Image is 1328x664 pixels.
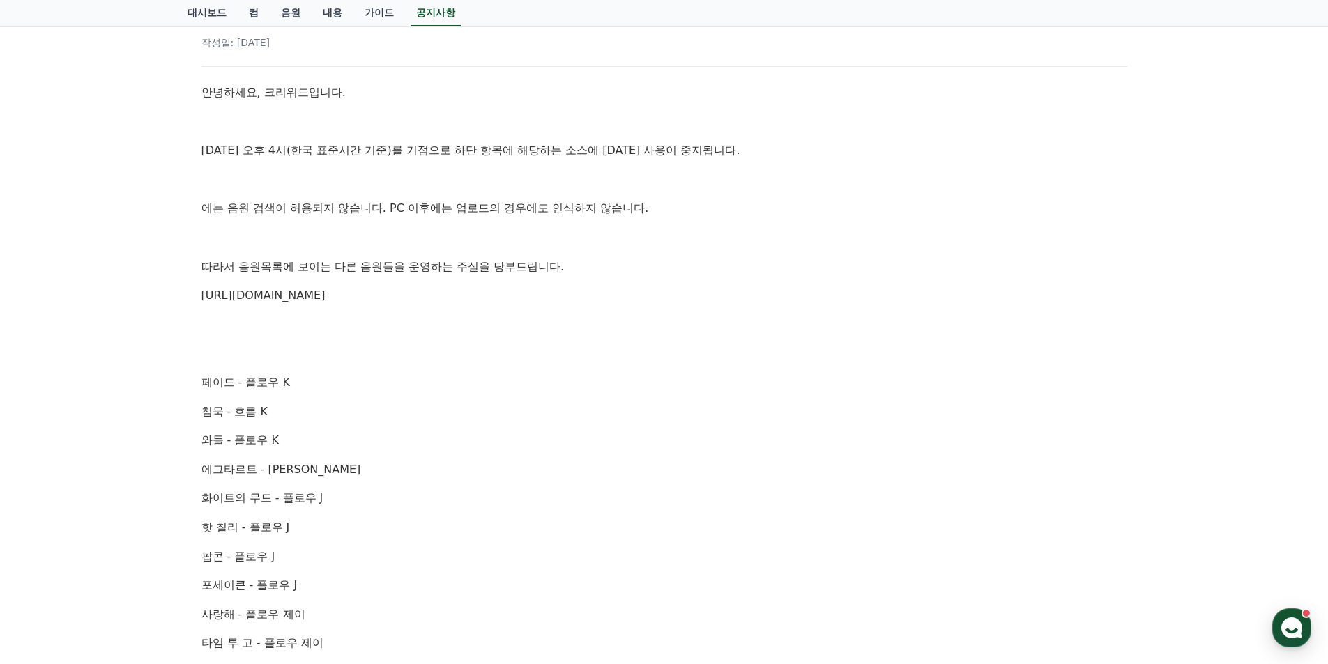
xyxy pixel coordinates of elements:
[201,144,740,157] font: [DATE] 오후 4시(한국 표준시간 기준)를 기점으로 하단 항목에 해당하는 소스에 [DATE] 사용이 중지됩니다.
[416,7,455,18] font: 공지사항
[201,405,268,418] font: 침묵 - 흐름 K
[201,376,291,389] font: 페이드 - 플로우 K
[201,260,565,273] font: 따라서 음원목록에 보이는 다른 음원들을 운영하는 주실을 당부드립니다.
[4,442,92,477] a: 홈
[323,7,342,18] font: 내용
[201,433,280,447] font: 와들 - 플로우 K
[128,463,144,474] span: 대화
[201,608,305,621] font: 사랑해 - 플로우 제이
[201,463,361,476] font: 에그타르트 - [PERSON_NAME]
[201,578,298,592] font: 포세이큰 - 플로우 J
[44,463,52,474] span: 홈
[201,550,275,563] font: 팝콘 - 플로우 J
[281,7,300,18] font: 음원
[201,37,270,48] font: 작성일: [DATE]
[201,288,326,302] a: [URL][DOMAIN_NAME]
[201,636,323,649] font: 타임 투 고 - 플로우 제이
[188,7,227,18] font: 대시보드
[201,520,290,534] font: 핫 칠리 - 플로우 J
[92,442,180,477] a: 대화
[201,86,346,99] font: 안녕하세요, 크리워드입니다.
[249,7,259,18] font: 컴
[201,491,323,504] font: 화이트의 무드 - 플로우 J
[365,7,394,18] font: 가이드
[215,463,232,474] span: 설정
[180,442,268,477] a: 설정
[201,201,649,215] font: 에는 음원 검색이 허용되지 않습니다. PC 이후에는 업로드의 경우에도 인식하지 않습니다.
